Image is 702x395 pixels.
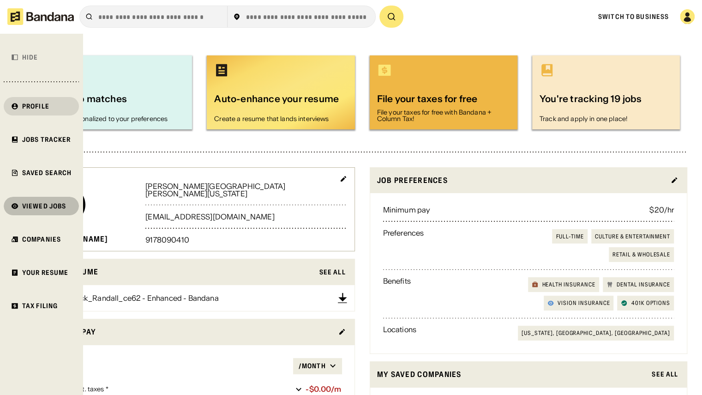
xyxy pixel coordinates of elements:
[540,92,672,112] div: You're tracking 19 jobs
[383,229,424,262] div: Preferences
[22,269,68,276] div: Your Resume
[631,299,670,307] div: 401k options
[214,115,347,122] div: Create a resume that lands interviews
[556,233,584,240] div: Full-time
[22,303,58,309] div: Tax Filing
[63,294,219,302] div: Derrick_Randall_ce62 - Enhanced - Bandana
[4,164,79,182] a: Saved Search
[4,197,79,215] a: Viewed Jobs
[4,263,79,282] a: Your Resume
[649,206,674,213] div: $20/hr
[52,92,185,112] div: Get job matches
[617,281,670,288] div: Dental insurance
[4,230,79,249] a: Companies
[50,358,293,374] div: $0.00
[598,12,669,21] a: Switch to Business
[22,103,49,109] div: Profile
[22,170,72,176] div: Saved Search
[50,385,292,394] div: Current est. taxes *
[145,236,347,243] div: 9178090410
[377,175,666,186] div: Job preferences
[52,115,185,122] div: Jobs personalized to your preferences
[522,329,670,337] div: [US_STATE], [GEOGRAPHIC_DATA], [GEOGRAPHIC_DATA]
[377,369,647,380] div: My saved companies
[4,297,79,315] a: Tax Filing
[22,236,61,243] div: Companies
[214,92,347,112] div: Auto-enhance your resume
[558,299,610,307] div: Vision insurance
[44,326,333,338] div: Current Pay
[7,8,74,25] img: Bandana logotype
[383,326,416,340] div: Locations
[612,251,670,258] div: Retail & Wholesale
[383,277,411,310] div: Benefits
[383,206,431,213] div: Minimum pay
[540,115,672,122] div: Track and apply in one place!
[299,362,326,370] div: /month
[542,281,595,288] div: Health insurance
[44,266,314,278] div: Your resume
[652,371,678,377] div: See All
[377,92,510,105] div: File your taxes for free
[22,203,66,209] div: Viewed Jobs
[145,213,347,220] div: [EMAIL_ADDRESS][DOMAIN_NAME]
[319,269,346,275] div: See All
[595,233,670,240] div: Culture & Entertainment
[22,136,71,143] div: Jobs Tracker
[145,182,347,197] div: [PERSON_NAME][GEOGRAPHIC_DATA][PERSON_NAME][US_STATE]
[4,97,79,115] a: Profile
[22,54,38,61] div: Hide
[306,385,341,394] div: -$0.00/m
[377,109,510,122] div: File your taxes for free with Bandana + Column Tax!
[4,130,79,149] a: Jobs Tracker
